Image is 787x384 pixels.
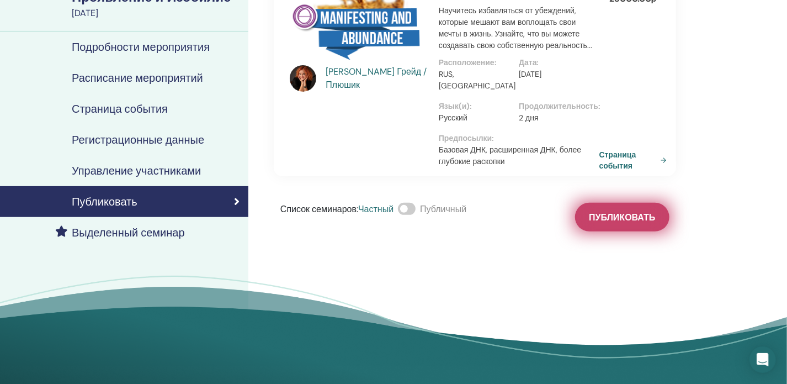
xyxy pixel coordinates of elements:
[290,65,316,92] img: default.jpg
[599,150,636,171] font: Страница события
[537,57,539,67] font: :
[72,225,185,240] font: Выделенный семинар
[357,203,358,215] font: :
[326,66,395,77] font: [PERSON_NAME]
[326,65,428,92] a: [PERSON_NAME] Грейд / Плюшик
[575,203,669,232] button: Публиковать
[439,133,492,143] font: Предпосылки
[519,57,536,67] font: Дата
[519,101,598,111] font: Продолжительность
[598,101,600,111] font: :
[439,57,494,67] font: Расположение
[492,133,494,143] font: :
[439,113,467,123] font: Русский
[72,40,210,54] font: Подробности мероприятия
[470,101,472,111] font: :
[519,69,541,79] font: [DATE]
[749,346,776,373] div: Открытый Интерком Мессенджер
[72,164,201,178] font: Управление участниками
[358,203,393,215] font: Частный
[439,101,470,111] font: Язык(и)
[519,113,538,123] font: 2 дня
[72,102,168,116] font: Страница события
[589,212,655,223] font: Публиковать
[72,71,203,85] font: Расписание мероприятий
[439,6,592,50] font: Научитесь избавляться от убеждений, которые мешают вам воплощать свои мечты в жизнь. Узнайте, что...
[494,57,497,67] font: :
[72,194,137,209] font: Публиковать
[72,133,204,147] font: Регистрационные данные
[599,149,671,171] a: Страница события
[72,7,98,19] font: [DATE]
[420,203,466,215] font: Публичный
[280,203,357,215] font: Список семинаров
[439,69,515,91] font: RUS, [GEOGRAPHIC_DATA]
[439,145,581,166] font: Базовая ДНК, расширенная ДНК, более глубокие раскопки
